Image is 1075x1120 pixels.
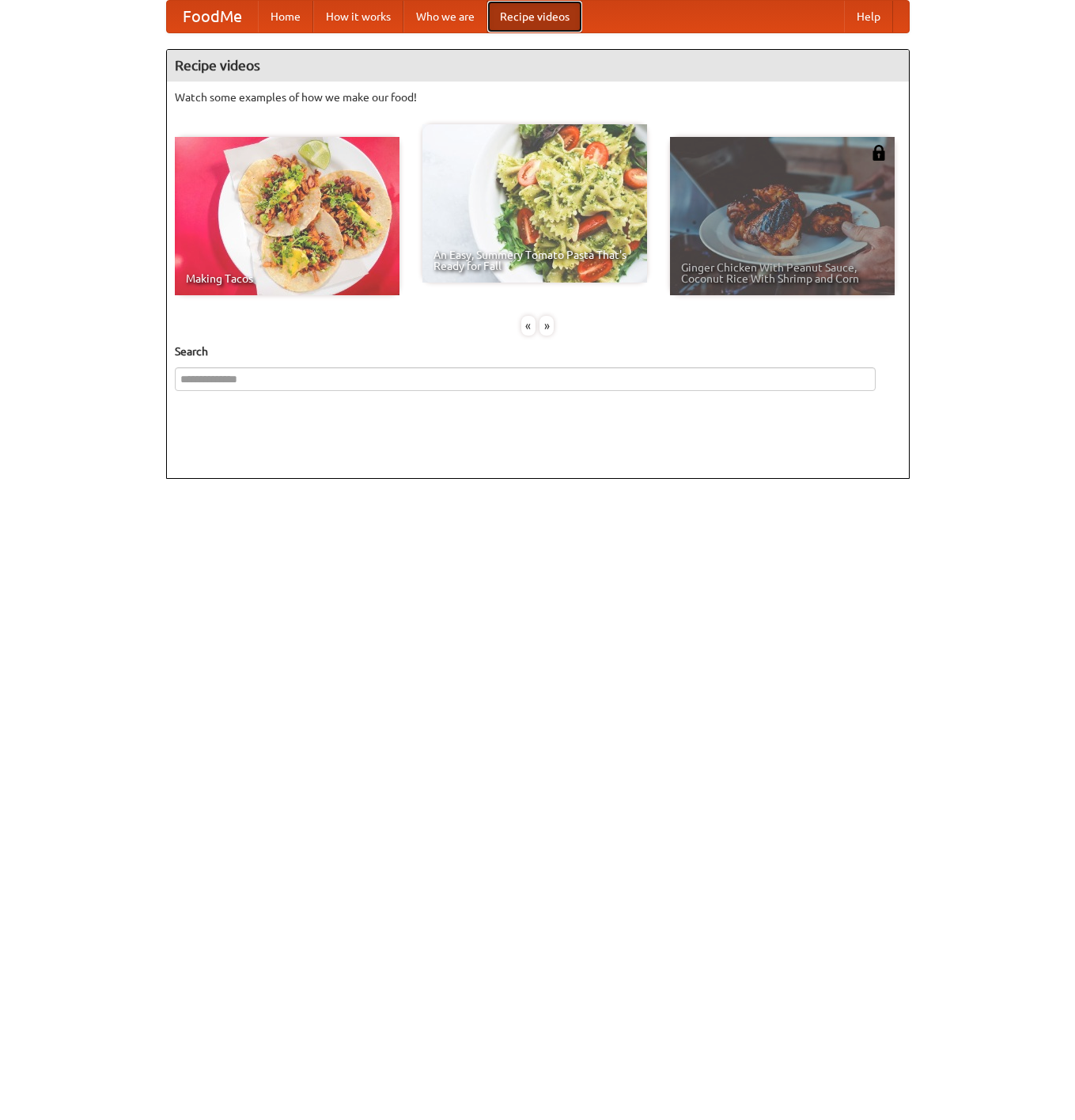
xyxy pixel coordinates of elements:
a: An Easy, Summery Tomato Pasta That's Ready for Fall [422,124,647,283]
a: How it works [313,1,403,32]
div: « [521,316,536,336]
a: Home [258,1,313,32]
a: Making Tacos [175,137,399,295]
a: Who we are [403,1,487,32]
span: An Easy, Summery Tomato Pasta That's Ready for Fall [433,249,636,271]
span: Making Tacos [186,273,388,284]
p: Watch some examples of how we make our food! [175,89,901,105]
a: Help [844,1,893,32]
h4: Recipe videos [167,50,909,82]
a: FoodMe [167,1,258,32]
div: » [539,316,554,336]
h5: Search [175,344,901,359]
img: 483408.png [871,145,887,161]
a: Recipe videos [487,1,582,32]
